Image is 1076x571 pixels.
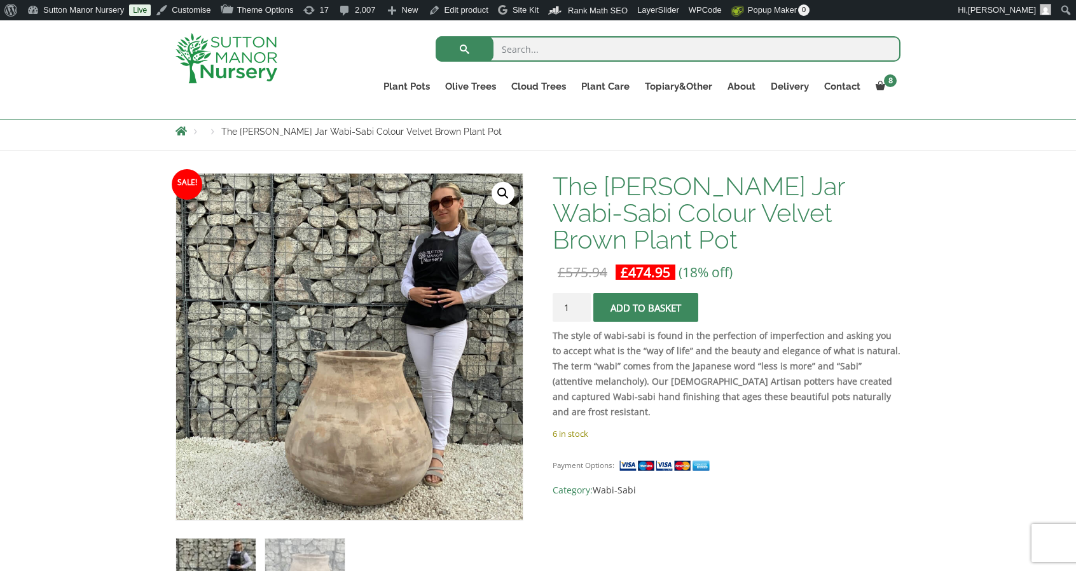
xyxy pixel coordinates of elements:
a: Plant Pots [376,78,438,95]
span: Rank Math SEO [568,6,628,15]
p: 6 in stock [553,426,900,441]
a: 8 [868,78,900,95]
span: 0 [798,4,810,16]
a: Plant Care [574,78,637,95]
span: Sale! [172,169,202,200]
span: Site Kit [513,5,539,15]
input: Product quantity [553,293,591,322]
a: View full-screen image gallery [492,182,514,205]
a: Delivery [763,78,817,95]
a: Cloud Trees [504,78,574,95]
span: Category: [553,483,900,498]
span: 8 [884,74,897,87]
span: (18% off) [679,263,733,281]
nav: Breadcrumbs [176,126,900,136]
img: payment supported [619,459,714,472]
a: Wabi-Sabi [593,484,636,496]
a: Topiary&Other [637,78,720,95]
img: logo [176,33,277,83]
a: Live [129,4,151,16]
strong: The style of wabi-sabi is found in the perfection of imperfection and asking you to accept what i... [553,329,900,418]
span: £ [558,263,565,281]
button: Add to basket [593,293,698,322]
a: Contact [817,78,868,95]
span: £ [621,263,628,281]
h1: The [PERSON_NAME] Jar Wabi-Sabi Colour Velvet Brown Plant Pot [553,173,900,253]
input: Search... [436,36,900,62]
bdi: 474.95 [621,263,670,281]
a: About [720,78,763,95]
a: Olive Trees [438,78,504,95]
small: Payment Options: [553,460,614,470]
span: The [PERSON_NAME] Jar Wabi-Sabi Colour Velvet Brown Plant Pot [221,127,502,137]
span: [PERSON_NAME] [968,5,1036,15]
bdi: 575.94 [558,263,607,281]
